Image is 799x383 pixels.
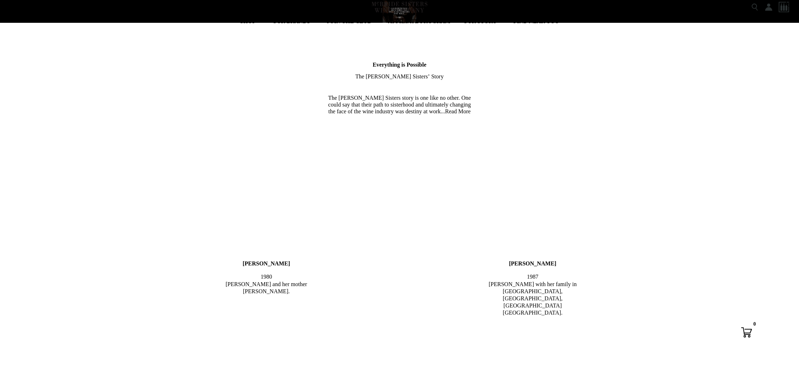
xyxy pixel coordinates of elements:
h6: [PERSON_NAME] [479,260,586,267]
span: FIND NEAR YOU [513,17,559,26]
h6: [PERSON_NAME] [213,260,320,267]
span: SHOP [240,17,256,26]
span: JOIN THE CLUB [327,17,371,26]
span: OUR STORY [463,17,497,26]
a: OUR STORY [458,14,505,29]
a: OUR BRANDS [268,14,319,29]
span: [PERSON_NAME] [366,73,411,79]
a: JOIN THE CLUB [322,14,380,29]
button: Mobile Menu Trigger [10,4,35,11]
h6: Everything is Possible [166,62,633,68]
span: Story [431,73,444,79]
p: The [PERSON_NAME] Sisters story is one like no other. One could say that their path to sisterhood... [325,94,474,115]
a: AFFILIATE PROGRAM [383,14,455,29]
div: 0 [750,320,759,329]
a: Read More [445,108,471,114]
span: OUR BRANDS [273,17,310,26]
span: AFFILIATE PROGRAM [388,17,451,26]
span: 1980 [261,274,272,280]
span: 1987 [527,274,538,280]
a: FIND NEAR YOU [509,14,564,29]
p: [PERSON_NAME] and her mother [PERSON_NAME]. [213,281,320,295]
p: [PERSON_NAME] with her family in [GEOGRAPHIC_DATA], [GEOGRAPHIC_DATA], [GEOGRAPHIC_DATA] [GEOGRAP... [479,281,586,316]
span: The [355,73,364,79]
span: Sisters’ [413,73,430,79]
a: SHOP [235,14,264,29]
